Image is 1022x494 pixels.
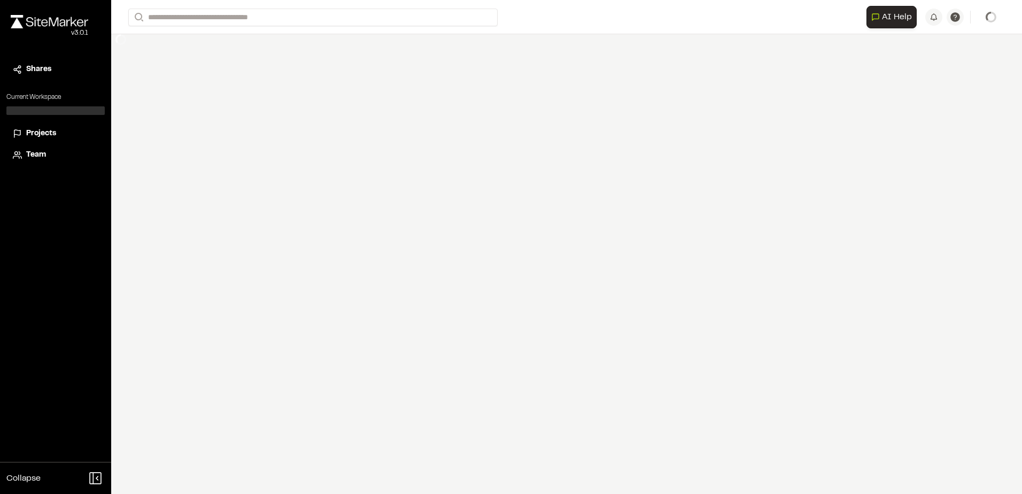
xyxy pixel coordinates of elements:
[866,6,917,28] button: Open AI Assistant
[26,128,56,140] span: Projects
[13,64,98,75] a: Shares
[11,28,88,38] div: Oh geez...please don't...
[13,128,98,140] a: Projects
[866,6,921,28] div: Open AI Assistant
[6,92,105,102] p: Current Workspace
[882,11,912,24] span: AI Help
[11,15,88,28] img: rebrand.png
[26,64,51,75] span: Shares
[26,149,46,161] span: Team
[128,9,148,26] button: Search
[6,472,41,485] span: Collapse
[13,149,98,161] a: Team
